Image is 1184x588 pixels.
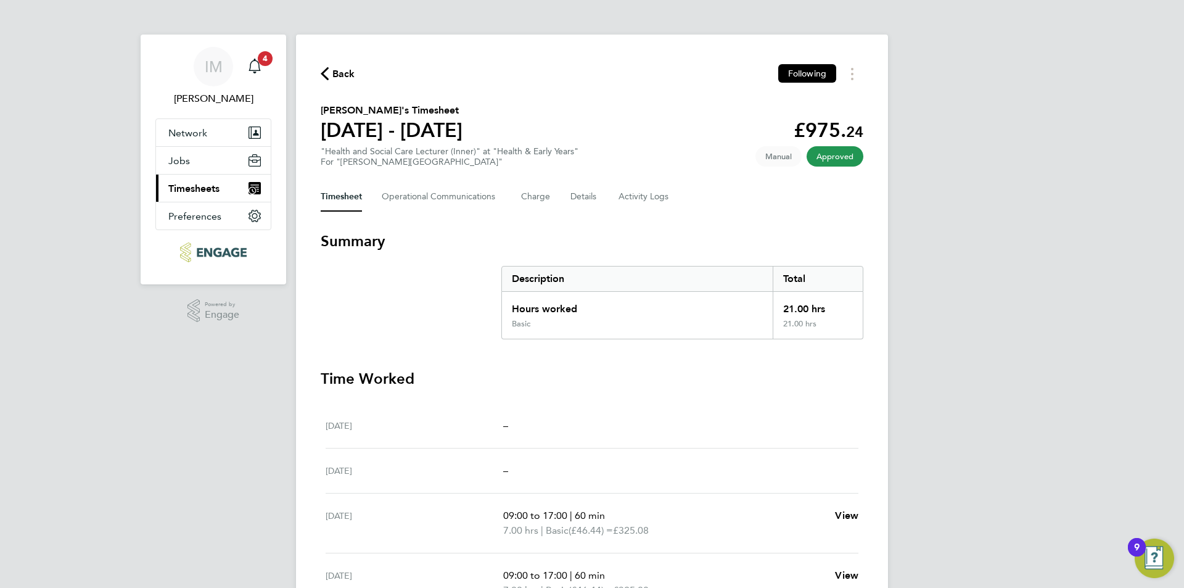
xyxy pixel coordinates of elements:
span: – [503,465,508,476]
button: Preferences [156,202,271,230]
span: Ilyas Mehter [155,91,271,106]
div: "Health and Social Care Lecturer (Inner)" at "Health & Early Years" [321,146,578,167]
app-decimal: £975. [794,118,863,142]
span: 60 min [575,569,605,581]
div: Basic [512,319,530,329]
h3: Summary [321,231,863,251]
a: View [835,568,858,583]
span: IM [205,59,223,75]
button: Charge [521,182,551,212]
span: | [570,510,572,521]
span: (£46.44) = [569,524,613,536]
span: 09:00 to 17:00 [503,510,567,521]
a: 4 [242,47,267,86]
button: Jobs [156,147,271,174]
img: ncclondon-logo-retina.png [180,242,246,262]
nav: Main navigation [141,35,286,284]
a: Go to home page [155,242,271,262]
button: Timesheet [321,182,362,212]
span: View [835,510,858,521]
div: For "[PERSON_NAME][GEOGRAPHIC_DATA]" [321,157,578,167]
button: Network [156,119,271,146]
span: Engage [205,310,239,320]
span: | [570,569,572,581]
span: Jobs [168,155,190,167]
span: Powered by [205,299,239,310]
div: Hours worked [502,292,773,319]
span: £325.08 [613,524,649,536]
button: Timesheets Menu [841,64,863,83]
div: 9 [1134,547,1140,563]
span: Preferences [168,210,221,222]
button: Operational Communications [382,182,501,212]
button: Open Resource Center, 9 new notifications [1135,539,1174,578]
button: Details [570,182,599,212]
div: [DATE] [326,418,503,433]
span: This timesheet was manually created. [755,146,802,167]
div: 21.00 hrs [773,292,863,319]
button: Activity Logs [619,182,670,212]
span: 60 min [575,510,605,521]
button: Following [778,64,836,83]
span: – [503,420,508,431]
div: [DATE] [326,508,503,538]
span: 24 [846,123,863,141]
span: | [541,524,543,536]
div: [DATE] [326,463,503,478]
div: Description [502,267,773,291]
h3: Time Worked [321,369,863,389]
span: Network [168,127,207,139]
span: View [835,569,858,581]
div: 21.00 hrs [773,319,863,339]
a: IM[PERSON_NAME] [155,47,271,106]
h1: [DATE] - [DATE] [321,118,462,143]
button: Timesheets [156,175,271,202]
div: Total [773,267,863,291]
span: 4 [258,51,273,66]
span: This timesheet has been approved. [807,146,863,167]
span: Timesheets [168,183,220,194]
button: Back [321,66,355,81]
span: 09:00 to 17:00 [503,569,567,581]
h2: [PERSON_NAME]'s Timesheet [321,103,462,118]
a: View [835,508,858,523]
span: Back [332,67,355,81]
span: Following [788,68,826,79]
a: Powered byEngage [187,299,240,323]
span: Basic [546,523,569,538]
span: 7.00 hrs [503,524,538,536]
div: Summary [501,266,863,339]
